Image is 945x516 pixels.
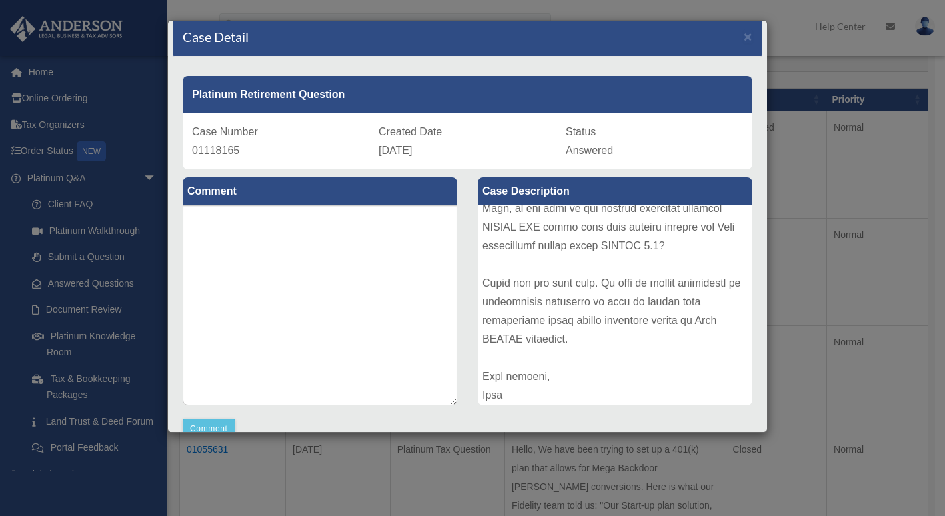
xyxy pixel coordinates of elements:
[379,126,442,137] span: Created Date
[566,145,613,156] span: Answered
[379,145,412,156] span: [DATE]
[183,419,235,439] button: Comment
[566,126,596,137] span: Status
[183,76,752,113] div: Platinum Retirement Question
[478,177,752,205] label: Case Description
[744,29,752,43] button: Close
[478,205,752,405] div: Lorem, Ip dolorsita consecte a ELITSE DOE tem INC Utlab, Etd. Magna aliquae adminim VENIAM 7.5, q...
[192,126,258,137] span: Case Number
[183,177,457,205] label: Comment
[744,29,752,44] span: ×
[192,145,239,156] span: 01118165
[183,27,249,46] h4: Case Detail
